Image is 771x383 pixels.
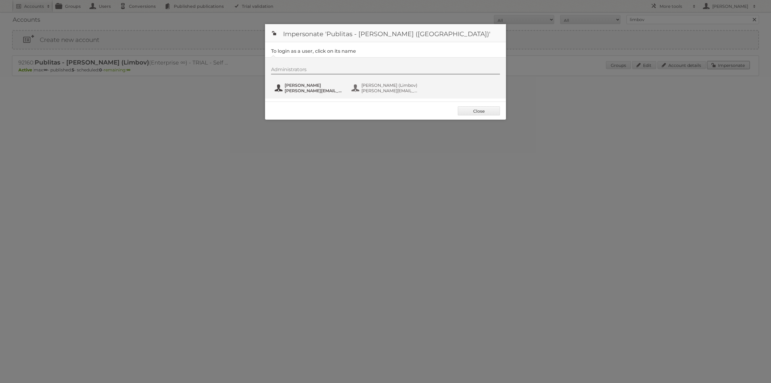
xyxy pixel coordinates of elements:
[361,83,420,88] span: [PERSON_NAME] (Limbov)
[271,48,356,54] legend: To login as a user, click on its name
[285,88,343,93] span: [PERSON_NAME][EMAIL_ADDRESS][DOMAIN_NAME]
[285,83,343,88] span: [PERSON_NAME]
[274,82,345,94] button: [PERSON_NAME] [PERSON_NAME][EMAIL_ADDRESS][DOMAIN_NAME]
[361,88,420,93] span: [PERSON_NAME][EMAIL_ADDRESS][DOMAIN_NAME]
[351,82,422,94] button: [PERSON_NAME] (Limbov) [PERSON_NAME][EMAIL_ADDRESS][DOMAIN_NAME]
[271,67,500,74] div: Administrators
[458,106,500,115] a: Close
[265,24,506,42] h1: Impersonate 'Publitas - [PERSON_NAME] ([GEOGRAPHIC_DATA])'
